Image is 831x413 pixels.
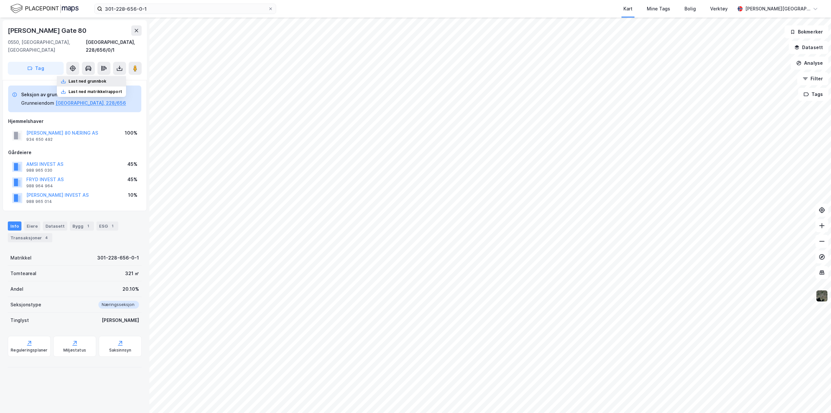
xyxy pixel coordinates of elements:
[69,89,122,94] div: Last ned matrikkelrapport
[789,41,828,54] button: Datasett
[21,91,126,99] div: Seksjon av grunneiendom
[816,290,828,302] img: 9k=
[10,254,32,262] div: Matrikkel
[24,221,40,231] div: Eiere
[8,233,52,242] div: Transaksjoner
[710,5,728,13] div: Verktøy
[8,62,64,75] button: Tag
[21,99,54,107] div: Grunneiendom
[785,25,828,38] button: Bokmerker
[85,223,91,229] div: 1
[10,301,41,309] div: Seksjonstype
[8,25,88,36] div: [PERSON_NAME] Gate 80
[102,4,268,14] input: Søk på adresse, matrikkel, gårdeiere, leietakere eller personer
[69,79,106,84] div: Last ned grunnbok
[125,270,139,277] div: 321 ㎡
[122,285,139,293] div: 20.10%
[10,270,36,277] div: Tomteareal
[86,38,142,54] div: [GEOGRAPHIC_DATA], 228/656/0/1
[63,348,86,353] div: Miljøstatus
[11,348,47,353] div: Reguleringsplaner
[8,221,21,231] div: Info
[96,221,118,231] div: ESG
[10,316,29,324] div: Tinglyst
[127,176,137,183] div: 45%
[97,254,139,262] div: 301-228-656-0-1
[109,223,116,229] div: 1
[798,88,828,101] button: Tags
[684,5,696,13] div: Bolig
[43,234,50,241] div: 4
[109,348,132,353] div: Saksinnsyn
[26,168,52,173] div: 988 965 030
[70,221,94,231] div: Bygg
[8,38,86,54] div: 0550, [GEOGRAPHIC_DATA], [GEOGRAPHIC_DATA]
[26,183,53,189] div: 988 964 964
[26,137,53,142] div: 934 650 492
[26,199,52,204] div: 988 965 014
[791,57,828,70] button: Analyse
[10,3,79,14] img: logo.f888ab2527a4732fd821a326f86c7f29.svg
[8,149,141,156] div: Gårdeiere
[43,221,67,231] div: Datasett
[797,72,828,85] button: Filter
[623,5,633,13] div: Kart
[799,382,831,413] iframe: Chat Widget
[102,316,139,324] div: [PERSON_NAME]
[8,117,141,125] div: Hjemmelshaver
[745,5,810,13] div: [PERSON_NAME][GEOGRAPHIC_DATA]
[128,191,137,199] div: 10%
[56,99,126,107] button: [GEOGRAPHIC_DATA], 228/656
[647,5,670,13] div: Mine Tags
[127,160,137,168] div: 45%
[10,285,23,293] div: Andel
[125,129,137,137] div: 100%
